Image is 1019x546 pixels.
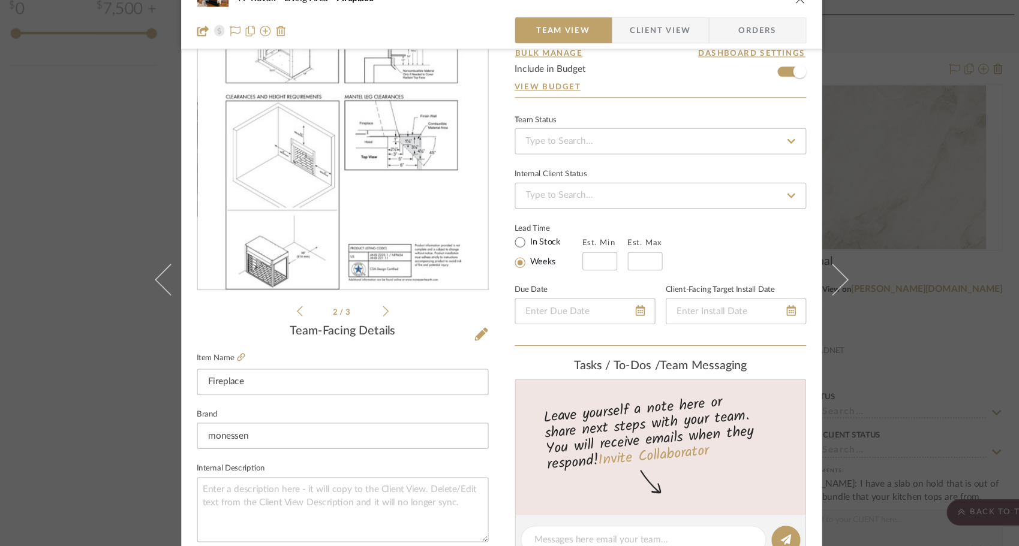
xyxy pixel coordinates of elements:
[232,394,251,400] label: Brand
[660,280,759,286] label: Client-Facing Target Install Date
[522,346,788,359] div: team Messaging
[303,41,313,51] img: Remove from project
[311,13,359,21] span: Living Area
[522,280,552,286] label: Due Date
[520,372,789,453] div: Leave yourself a note here or share next steps with your team. You will receive emails when they ...
[534,234,564,245] label: In Stock
[232,23,497,283] div: 1
[689,61,788,72] button: Dashboard Settings
[356,299,362,306] span: 2
[522,135,788,159] input: Type to Search…
[597,420,699,450] a: Invite Collaborator
[522,290,650,314] input: Enter Due Date
[777,11,788,22] button: close
[522,221,584,231] label: Lead Time
[232,528,269,534] label: Dimensions
[270,13,311,21] span: A- Rovak
[232,5,260,29] img: 25c5fb98-0d51-4dbd-9986-05b2005da91b_48x40.jpg
[522,61,585,72] button: Bulk Manage
[232,355,498,379] input: Enter Item Name
[522,231,584,265] mat-radio-group: Select item type
[542,34,591,58] span: Team View
[522,92,788,102] a: View Budget
[367,299,373,306] span: 3
[584,235,614,243] label: Est. Min
[522,174,588,180] div: Internal Client Status
[534,252,560,263] label: Weeks
[232,443,294,449] label: Internal Description
[362,299,367,306] span: /
[713,34,774,58] span: Orders
[660,290,788,314] input: Enter Install Date
[627,34,683,58] span: Client View
[359,13,393,21] span: Fireplace
[522,125,560,131] div: Team Status
[522,185,788,209] input: Type to Search…
[232,404,498,428] input: Enter Brand
[232,340,275,350] label: Item Name
[576,346,654,357] span: Tasks / To-Dos /
[625,235,657,243] label: Est. Max
[251,23,477,283] img: 1f55e40c-49ea-483d-9cc1-e0ea039579b5_436x436.jpg
[232,314,498,327] div: Team-Facing Details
